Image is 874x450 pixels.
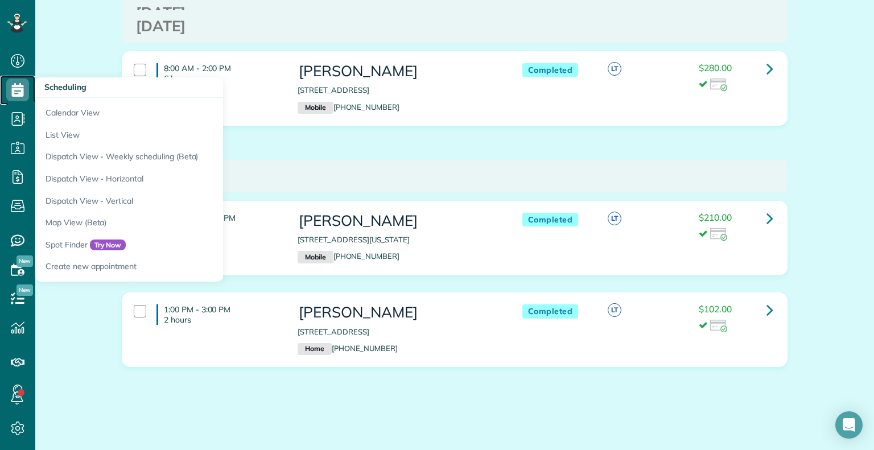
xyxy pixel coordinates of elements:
[298,63,499,80] h3: [PERSON_NAME]
[164,315,281,325] p: 2 hours
[710,228,727,241] img: icon_credit_card_success-27c2c4fc500a7f1a58a13ef14842cb958d03041fefb464fd2e53c949a5770e83.png
[35,146,320,168] a: Dispatch View - Weekly scheduling (Beta)
[608,212,621,225] span: LT
[35,168,320,190] a: Dispatch View - Horizontal
[699,62,732,73] span: $280.00
[17,284,33,296] span: New
[298,102,399,112] a: Mobile[PHONE_NUMBER]
[298,251,333,263] small: Mobile
[710,320,727,332] img: icon_credit_card_success-27c2c4fc500a7f1a58a13ef14842cb958d03041fefb464fd2e53c949a5770e83.png
[156,63,281,84] h4: 8:00 AM - 2:00 PM
[298,304,499,321] h3: [PERSON_NAME]
[35,255,320,282] a: Create new appointment
[35,190,320,212] a: Dispatch View - Vertical
[298,251,399,261] a: Mobile[PHONE_NUMBER]
[136,168,773,184] h3: [DATE]
[156,304,281,325] h4: 1:00 PM - 3:00 PM
[835,411,863,439] div: Open Intercom Messenger
[90,240,126,251] span: Try Now
[298,213,499,229] h3: [PERSON_NAME]
[298,343,331,356] small: Home
[298,102,333,114] small: Mobile
[522,304,579,319] span: Completed
[298,327,499,337] p: [STREET_ADDRESS]
[35,212,320,234] a: Map View (Beta)
[522,213,579,227] span: Completed
[608,62,621,76] span: LT
[164,73,281,84] p: 6 hours
[699,303,732,315] span: $102.00
[699,212,732,223] span: $210.00
[298,85,499,96] p: [STREET_ADDRESS]
[298,344,398,353] a: Home[PHONE_NUMBER]
[35,98,320,124] a: Calendar View
[298,234,499,245] p: [STREET_ADDRESS][US_STATE]
[17,255,33,267] span: New
[35,124,320,146] a: List View
[136,18,773,35] h3: [DATE]
[608,303,621,317] span: LT
[136,5,773,21] h3: [DATE]
[710,79,727,91] img: icon_credit_card_success-27c2c4fc500a7f1a58a13ef14842cb958d03041fefb464fd2e53c949a5770e83.png
[522,63,579,77] span: Completed
[44,82,86,92] span: Scheduling
[35,234,320,256] a: Spot FinderTry Now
